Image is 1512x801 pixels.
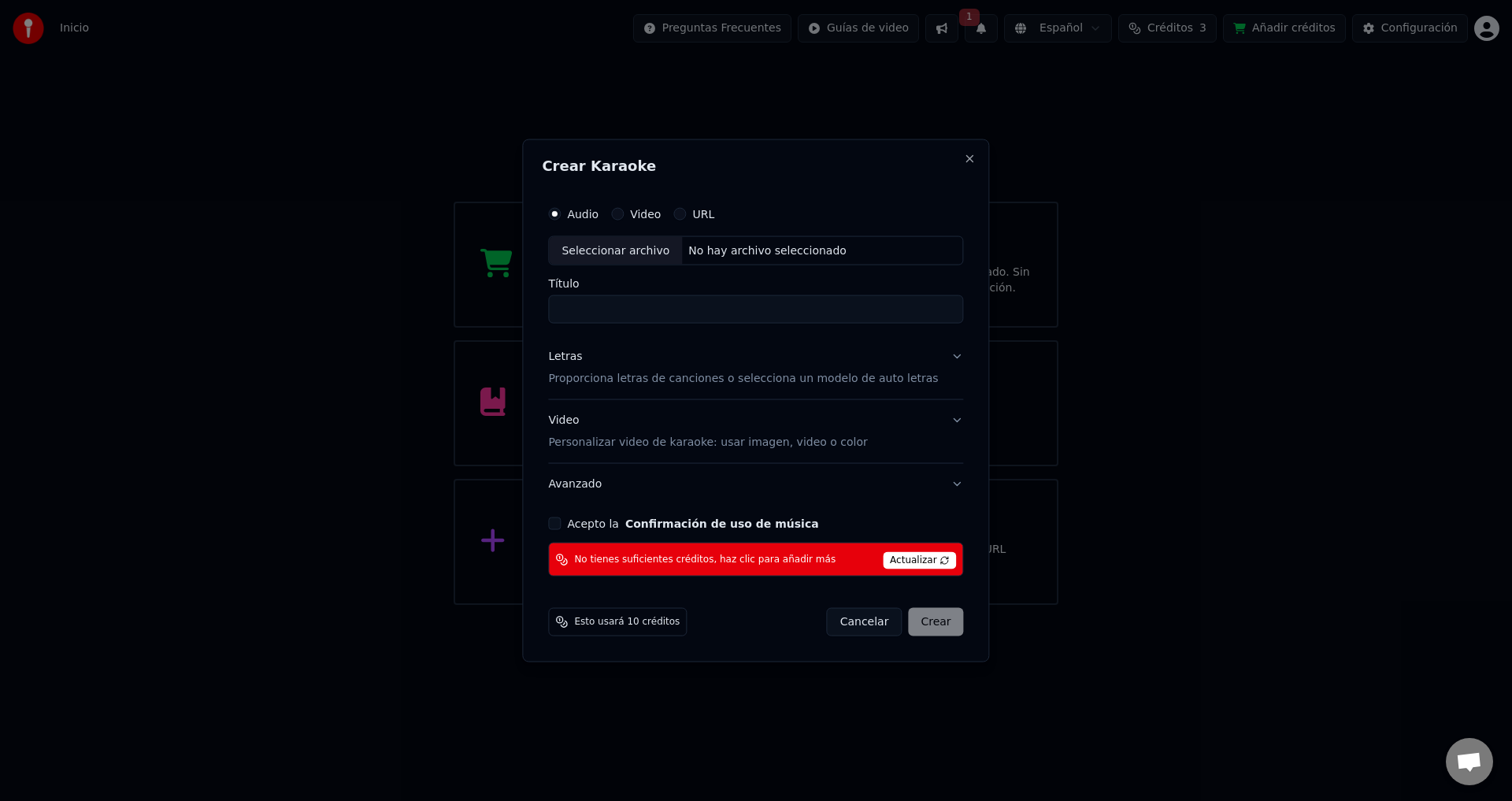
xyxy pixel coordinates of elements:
[548,349,582,365] div: Letras
[567,208,598,219] label: Audio
[574,553,836,566] span: No tienes suficientes créditos, haz clic para añadir más
[625,518,819,529] button: Acepto la
[682,243,853,258] div: No hay archivo seleccionado
[548,278,963,289] label: Título
[692,208,714,219] label: URL
[574,616,680,629] span: Esto usará 10 créditos
[567,518,818,529] label: Acepto la
[548,464,963,505] button: Avanzado
[883,552,957,569] span: Actualizar
[548,336,963,399] button: LetrasProporciona letras de canciones o selecciona un modelo de auto letras
[548,400,963,463] button: VideoPersonalizar video de karaoke: usar imagen, video o color
[827,608,902,636] button: Cancelar
[548,435,867,451] p: Personalizar video de karaoke: usar imagen, video o color
[548,371,938,387] p: Proporciona letras de canciones o selecciona un modelo de auto letras
[549,236,682,265] div: Seleccionar archivo
[548,413,867,451] div: Video
[630,208,661,219] label: Video
[542,158,969,172] h2: Crear Karaoke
